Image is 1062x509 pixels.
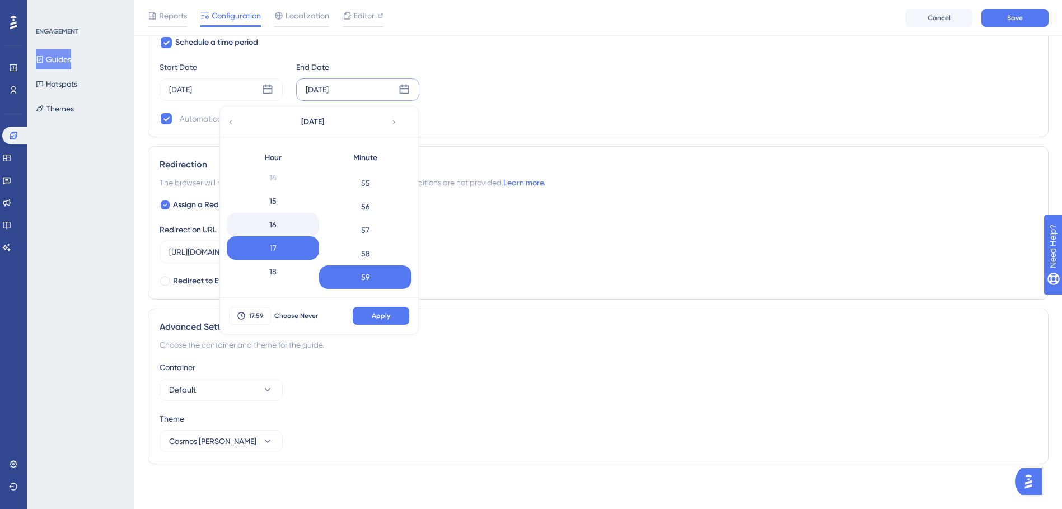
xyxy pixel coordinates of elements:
button: [DATE] [256,111,368,133]
div: Minute [319,147,411,169]
button: Default [160,379,283,401]
button: Cancel [905,9,972,27]
button: Save [981,9,1049,27]
div: 56 [319,195,411,218]
div: 16 [227,213,319,236]
span: [DATE] [301,115,324,129]
button: Apply [353,307,409,325]
div: Redirection URL [160,223,217,236]
div: [DATE] [306,83,329,96]
span: Apply [372,311,390,320]
div: 58 [319,242,411,265]
div: 19 [227,283,319,307]
span: Need Help? [26,3,70,16]
div: 15 [227,189,319,213]
span: Schedule a time period [175,36,258,49]
span: The browser will redirect to the “Redirection URL” when the Targeting Conditions are not provided. [160,176,545,189]
span: Default [169,383,196,396]
input: https://www.example.com/ [169,246,349,258]
span: Cancel [928,13,951,22]
span: Choose Never [274,311,318,320]
div: 14 [227,166,319,189]
button: 17:59 [229,307,271,325]
div: Choose the container and theme for the guide. [160,338,1037,352]
span: Save [1007,13,1023,22]
div: Container [160,361,1037,374]
div: Hour [227,147,319,169]
div: Redirection [160,158,1037,171]
button: Cosmos [PERSON_NAME] [160,430,283,452]
div: Advanced Settings [160,320,1037,334]
iframe: UserGuiding AI Assistant Launcher [1015,465,1049,498]
div: Theme [160,412,1037,426]
div: 18 [227,260,319,283]
div: Start Date [160,60,283,74]
span: Cosmos [PERSON_NAME] [169,435,256,448]
span: Localization [286,9,329,22]
span: Assign a Redirection URL [173,198,261,212]
span: 17:59 [249,311,264,320]
div: [DATE] [169,83,192,96]
button: Themes [36,99,74,119]
span: Redirect to Exact URL [173,274,250,288]
div: 59 [319,265,411,289]
span: Reports [159,9,187,22]
button: Guides [36,49,71,69]
div: 57 [319,218,411,242]
button: Hotspots [36,74,77,94]
div: ENGAGEMENT [36,27,78,36]
span: Editor [354,9,375,22]
button: Choose Never [271,307,321,325]
div: 17 [227,236,319,260]
div: Automatically set as “Inactive” when the scheduled period is over. [180,112,410,125]
div: 55 [319,171,411,195]
div: End Date [296,60,419,74]
span: Configuration [212,9,261,22]
a: Learn more. [503,178,545,187]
